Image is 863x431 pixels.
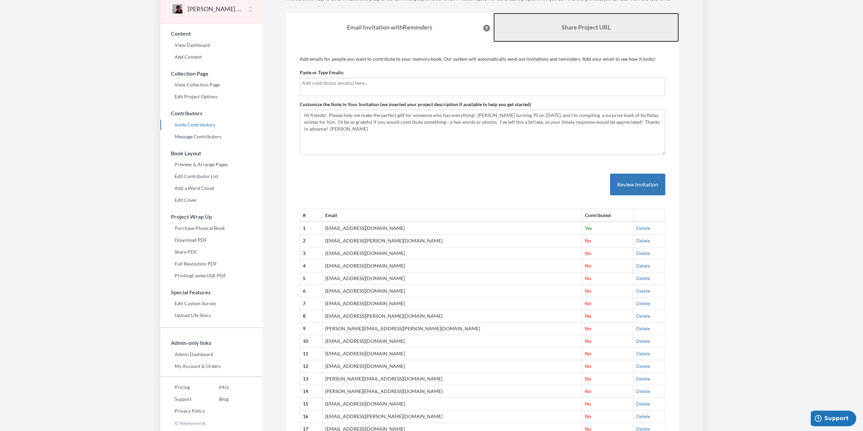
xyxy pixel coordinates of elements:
[585,288,591,294] span: No
[300,56,665,62] p: Add emails for people you want to contribute to your memory book. Our system will automatically s...
[160,132,262,142] a: Message Contributors
[322,322,582,335] td: [PERSON_NAME][EMAIL_ADDRESS][PERSON_NAME][DOMAIN_NAME]
[585,225,592,231] span: Yes
[160,361,262,371] a: My Account & Orders
[300,285,322,297] th: 6
[160,298,262,309] a: Edit Custom Survey
[636,300,650,306] a: Delete
[811,411,856,428] iframe: Opens a widget where you can chat to one of our agents
[300,310,322,322] th: 8
[322,247,582,260] td: [EMAIL_ADDRESS][DOMAIN_NAME]
[300,410,322,423] th: 16
[300,260,322,272] th: 4
[161,71,262,77] h3: Collection Page
[300,373,322,385] th: 13
[160,259,262,269] a: Full Resolution PDF
[160,247,262,257] a: Share PDF
[161,150,262,156] h3: Book Layout
[636,363,650,369] a: Delete
[300,398,322,410] th: 15
[585,263,591,269] span: No
[585,313,591,319] span: No
[585,300,591,306] span: No
[636,225,650,231] a: Delete
[300,235,322,247] th: 2
[322,285,582,297] td: [EMAIL_ADDRESS][DOMAIN_NAME]
[585,388,591,394] span: No
[585,351,591,356] span: No
[322,410,582,423] td: [EMAIL_ADDRESS][PERSON_NAME][DOMAIN_NAME]
[322,209,582,222] th: Email
[347,23,432,31] strong: Email Invitation with Reminders
[300,297,322,310] th: 7
[636,338,650,344] a: Delete
[160,159,262,170] a: Preview & Arrange Pages
[300,272,322,285] th: 5
[636,288,650,294] a: Delete
[302,79,663,87] input: Add contributor email(s) here...
[300,69,344,76] label: Paste or Type Emails:
[322,335,582,348] td: [EMAIL_ADDRESS][DOMAIN_NAME]
[636,401,650,407] a: Delete
[636,263,650,269] a: Delete
[322,360,582,373] td: [EMAIL_ADDRESS][DOMAIN_NAME]
[160,80,262,90] a: View Collection Page
[300,322,322,335] th: 9
[322,222,582,234] td: [EMAIL_ADDRESS][DOMAIN_NAME]
[322,385,582,398] td: [PERSON_NAME][EMAIL_ADDRESS][DOMAIN_NAME]
[636,250,650,256] a: Delete
[160,52,262,62] a: Add Content
[160,382,205,392] a: Pricing
[300,209,322,222] th: #
[585,338,591,344] span: No
[161,31,262,37] h3: Content
[160,394,205,404] a: Support
[160,223,262,233] a: Purchase Physical Book
[161,289,262,295] h3: Special Features
[300,335,322,348] th: 10
[636,326,650,331] a: Delete
[322,348,582,360] td: [EMAIL_ADDRESS][DOMAIN_NAME]
[636,376,650,381] a: Delete
[636,413,650,419] a: Delete
[322,310,582,322] td: [EMAIL_ADDRESS][PERSON_NAME][DOMAIN_NAME]
[562,23,611,31] b: Share Project URL
[205,382,229,392] a: FAQ
[636,238,650,243] a: Delete
[610,174,665,196] button: Review Invitation
[160,183,262,193] a: Add a Word Cloud
[205,394,229,404] a: Blog
[585,275,591,281] span: No
[322,235,582,247] td: [EMAIL_ADDRESS][PERSON_NAME][DOMAIN_NAME]
[585,238,591,243] span: No
[322,398,582,410] td: [EMAIL_ADDRESS][DOMAIN_NAME]
[188,5,242,14] button: [PERSON_NAME] 70th Birthday
[160,40,262,50] a: View Dashboard
[300,348,322,360] th: 11
[160,271,262,281] a: PrintingCenterUSA PDF
[161,340,262,346] h3: Admin-only links
[636,313,650,319] a: Delete
[300,360,322,373] th: 12
[160,310,262,320] a: Upload Life Story
[160,235,262,245] a: Download PDF
[160,349,262,359] a: Admin Dashboard
[300,247,322,260] th: 3
[585,376,591,381] span: No
[636,275,650,281] a: Delete
[160,195,262,205] a: Edit Cover
[300,222,322,234] th: 1
[300,385,322,398] th: 14
[300,110,665,155] textarea: Hi friends! Please help me make the perfect gift for someone who has everything! [PERSON_NAME] tu...
[322,260,582,272] td: [EMAIL_ADDRESS][DOMAIN_NAME]
[322,272,582,285] td: [EMAIL_ADDRESS][DOMAIN_NAME]
[585,363,591,369] span: No
[582,209,633,222] th: Contributed
[161,110,262,116] h3: Contributors
[585,401,591,407] span: No
[585,326,591,331] span: No
[300,101,531,108] label: Customize the Note in Your Invitation (we inserted your project description if available to help ...
[160,120,262,130] a: Invite Contributors
[585,413,591,419] span: No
